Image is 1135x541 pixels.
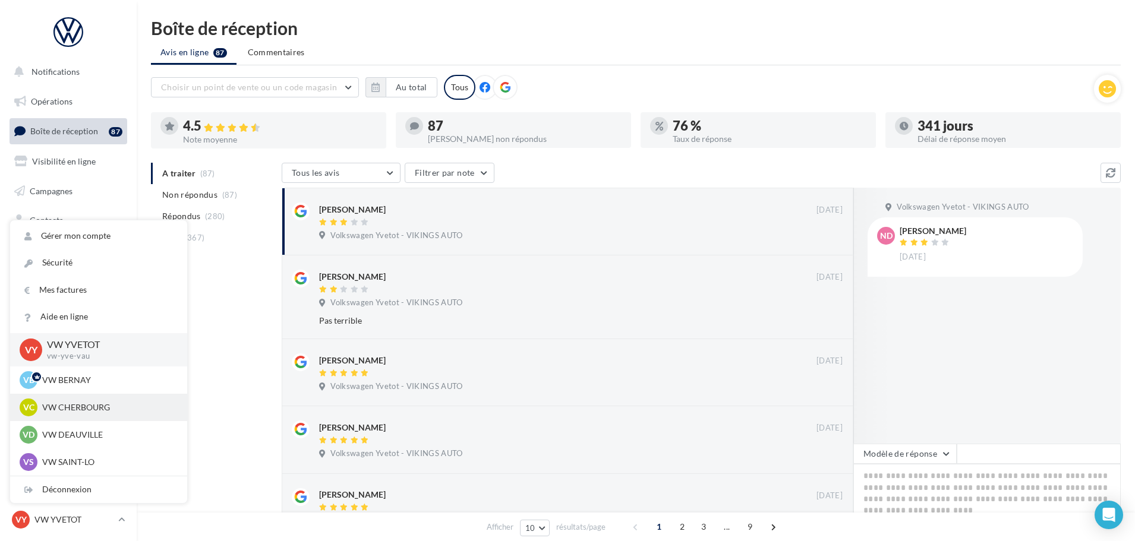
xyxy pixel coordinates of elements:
[10,476,187,503] div: Déconnexion
[151,19,1121,37] div: Boîte de réception
[292,167,340,178] span: Tous les avis
[897,202,1029,213] span: Volkswagen Yvetot - VIKINGS AUTO
[816,205,843,216] span: [DATE]
[7,208,130,233] a: Contacts
[673,517,692,536] span: 2
[10,249,187,276] a: Sécurité
[7,296,130,331] a: PLV et print personnalisable
[7,89,130,114] a: Opérations
[248,46,305,58] span: Commentaires
[10,223,187,249] a: Gérer mon compte
[23,401,34,413] span: VC
[428,135,622,143] div: [PERSON_NAME] non répondus
[7,149,130,174] a: Visibilité en ligne
[330,298,462,308] span: Volkswagen Yvetot - VIKINGS AUTO
[444,75,475,100] div: Tous
[319,204,386,216] div: [PERSON_NAME]
[650,517,669,536] span: 1
[205,211,225,221] span: (280)
[880,230,893,242] span: ND
[10,277,187,303] a: Mes factures
[23,456,34,468] span: VS
[330,448,462,459] span: Volkswagen Yvetot - VIKINGS AUTO
[918,119,1111,132] div: 341 jours
[918,135,1111,143] div: Délai de réponse moyen
[520,520,550,536] button: 10
[7,59,125,84] button: Notifications
[673,119,866,132] div: 76 %
[42,456,173,468] p: VW SAINT-LO
[25,343,37,356] span: VY
[319,422,386,434] div: [PERSON_NAME]
[7,336,130,371] a: Campagnes DataOnDemand
[525,523,535,533] span: 10
[30,185,72,195] span: Campagnes
[183,119,377,133] div: 4.5
[816,272,843,283] span: [DATE]
[428,119,622,132] div: 87
[7,118,130,144] a: Boîte de réception87
[7,267,130,292] a: Calendrier
[7,179,130,204] a: Campagnes
[23,374,34,386] span: VB
[319,271,386,283] div: [PERSON_NAME]
[365,77,437,97] button: Au total
[386,77,437,97] button: Au total
[31,67,80,77] span: Notifications
[673,135,866,143] div: Taux de réponse
[1095,501,1123,529] div: Open Intercom Messenger
[42,401,173,413] p: VW CHERBOURG
[487,521,513,533] span: Afficher
[151,77,359,97] button: Choisir un point de vente ou un code magasin
[740,517,759,536] span: 9
[42,374,173,386] p: VW BERNAY
[109,127,122,137] div: 87
[816,491,843,501] span: [DATE]
[717,517,736,536] span: ...
[34,514,113,526] p: VW YVETOT
[47,351,168,362] p: vw-yve-vau
[42,429,173,441] p: VW DEAUVILLE
[185,233,205,242] span: (367)
[319,489,386,501] div: [PERSON_NAME]
[816,356,843,366] span: [DATE]
[162,189,217,201] span: Non répondus
[10,303,187,330] a: Aide en ligne
[330,230,462,241] span: Volkswagen Yvetot - VIKINGS AUTO
[15,514,27,526] span: VY
[319,315,765,327] div: Pas terrible
[319,355,386,366] div: [PERSON_NAME]
[162,210,201,222] span: Répondus
[7,238,130,262] a: Médiathèque
[853,444,957,464] button: Modèle de réponse
[405,163,494,183] button: Filtrer par note
[23,429,34,441] span: VD
[10,508,127,531] a: VY VW YVETOT
[183,135,377,144] div: Note moyenne
[694,517,713,536] span: 3
[816,423,843,434] span: [DATE]
[222,190,237,200] span: (87)
[282,163,401,183] button: Tous les avis
[31,96,72,106] span: Opérations
[161,82,337,92] span: Choisir un point de vente ou un code magasin
[330,381,462,392] span: Volkswagen Yvetot - VIKINGS AUTO
[32,156,96,166] span: Visibilité en ligne
[47,338,168,352] p: VW YVETOT
[900,252,926,262] span: [DATE]
[30,215,63,225] span: Contacts
[900,227,966,235] div: [PERSON_NAME]
[30,126,98,136] span: Boîte de réception
[556,521,606,533] span: résultats/page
